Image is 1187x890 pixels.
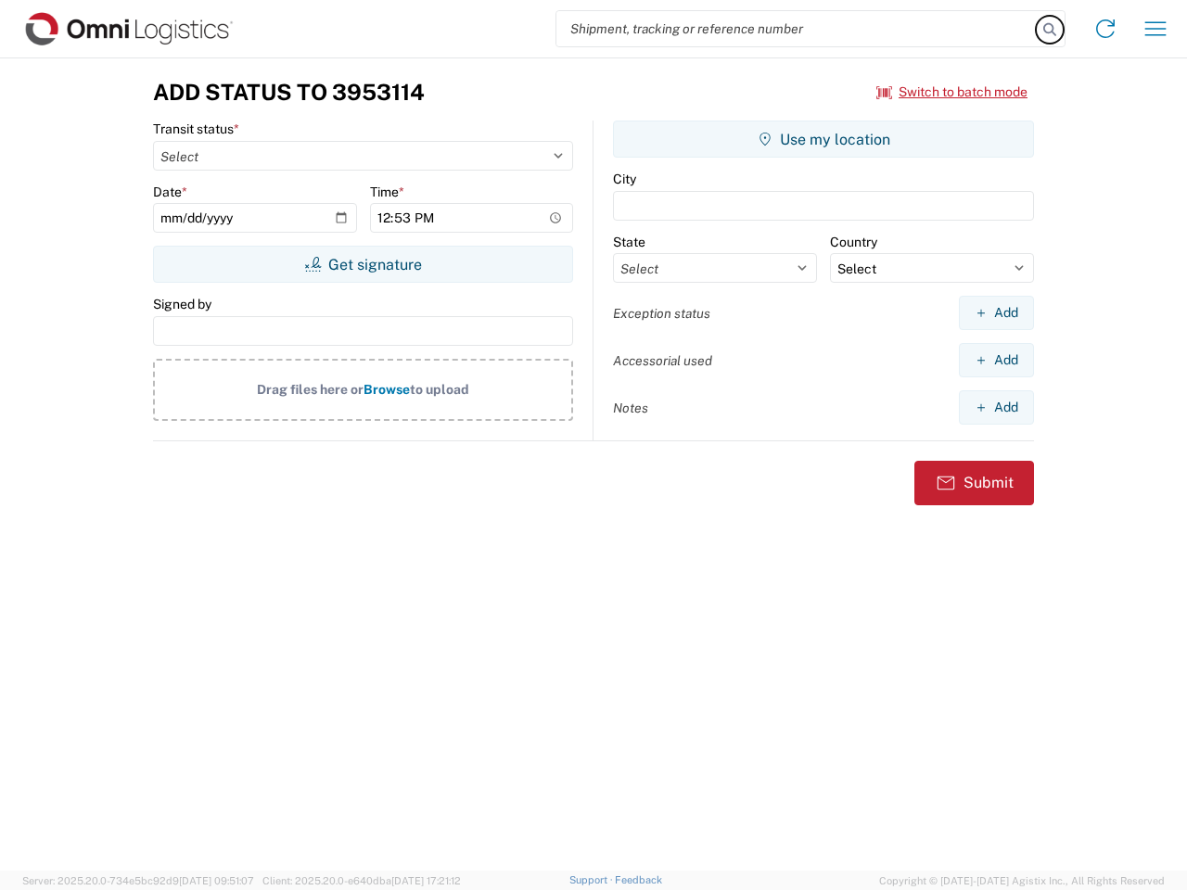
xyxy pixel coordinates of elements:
[613,121,1034,158] button: Use my location
[959,343,1034,377] button: Add
[959,390,1034,425] button: Add
[876,77,1027,108] button: Switch to batch mode
[153,246,573,283] button: Get signature
[613,305,710,322] label: Exception status
[22,875,254,886] span: Server: 2025.20.0-734e5bc92d9
[613,171,636,187] label: City
[556,11,1037,46] input: Shipment, tracking or reference number
[613,400,648,416] label: Notes
[914,461,1034,505] button: Submit
[257,382,364,397] span: Drag files here or
[830,234,877,250] label: Country
[153,79,425,106] h3: Add Status to 3953114
[613,352,712,369] label: Accessorial used
[370,184,404,200] label: Time
[153,296,211,312] label: Signed by
[613,234,645,250] label: State
[959,296,1034,330] button: Add
[153,121,239,137] label: Transit status
[262,875,461,886] span: Client: 2025.20.0-e640dba
[879,872,1165,889] span: Copyright © [DATE]-[DATE] Agistix Inc., All Rights Reserved
[410,382,469,397] span: to upload
[153,184,187,200] label: Date
[569,874,616,885] a: Support
[391,875,461,886] span: [DATE] 17:21:12
[179,875,254,886] span: [DATE] 09:51:07
[364,382,410,397] span: Browse
[615,874,662,885] a: Feedback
